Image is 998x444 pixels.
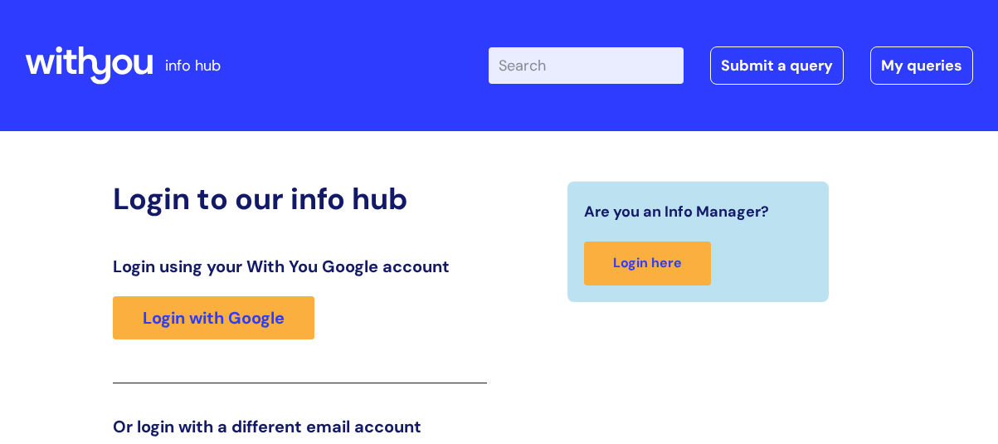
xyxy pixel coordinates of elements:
[165,52,221,79] p: info hub
[710,46,844,85] a: Submit a query
[113,256,486,276] h3: Login using your With You Google account
[113,296,314,339] a: Login with Google
[584,242,711,285] a: Login here
[113,181,486,217] h2: Login to our info hub
[489,47,684,84] input: Search
[870,46,973,85] a: My queries
[584,198,769,225] span: Are you an Info Manager?
[113,417,486,437] h3: Or login with a different email account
